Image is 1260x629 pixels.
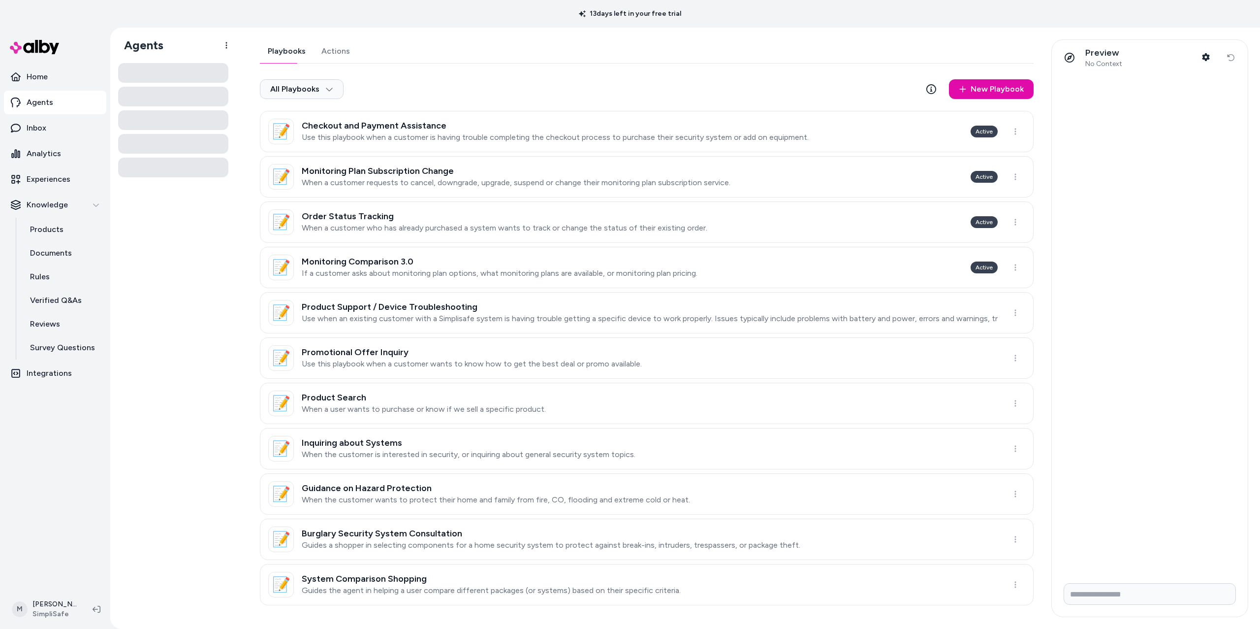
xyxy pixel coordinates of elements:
h3: Product Support / Device Troubleshooting [302,302,998,312]
a: Integrations [4,362,106,385]
h3: System Comparison Shopping [302,574,681,584]
div: 📝 [268,391,294,416]
p: Agents [27,97,53,108]
p: When the customer is interested in security, or inquiring about general security system topics. [302,450,635,460]
h3: Inquiring about Systems [302,438,635,448]
p: Reviews [30,318,60,330]
p: Rules [30,271,50,283]
a: Products [20,218,106,241]
p: When a customer requests to cancel, downgrade, upgrade, suspend or change their monitoring plan s... [302,178,730,188]
button: Playbooks [260,39,314,63]
div: 📝 [268,345,294,371]
a: Documents [20,241,106,265]
div: Active [971,216,998,228]
img: alby Logo [10,40,59,54]
h3: Order Status Tracking [302,211,707,221]
h3: Guidance on Hazard Protection [302,483,690,493]
div: 📝 [268,119,294,144]
button: Knowledge [4,193,106,217]
a: 📝Monitoring Plan Subscription ChangeWhen a customer requests to cancel, downgrade, upgrade, suspe... [260,156,1034,198]
p: Integrations [27,367,72,379]
p: Analytics [27,148,61,160]
h3: Promotional Offer Inquiry [302,347,642,357]
p: Knowledge [27,199,68,211]
a: 📝Order Status TrackingWhen a customer who has already purchased a system wants to track or change... [260,201,1034,243]
p: When a customer who has already purchased a system wants to track or change the status of their e... [302,223,707,233]
a: 📝Promotional Offer InquiryUse this playbook when a customer wants to know how to get the best dea... [260,337,1034,379]
span: No Context [1085,60,1122,68]
p: Use this playbook when a customer is having trouble completing the checkout process to purchase t... [302,132,809,142]
h3: Burglary Security System Consultation [302,529,800,538]
div: 📝 [268,436,294,462]
p: Guides a shopper in selecting components for a home security system to protect against break-ins,... [302,540,800,550]
a: 📝Product SearchWhen a user wants to purchase or know if we sell a specific product. [260,383,1034,424]
a: 📝Monitoring Comparison 3.0If a customer asks about monitoring plan options, what monitoring plans... [260,247,1034,288]
a: 📝Inquiring about SystemsWhen the customer is interested in security, or inquiring about general s... [260,428,1034,469]
p: 13 days left in your free trial [573,9,687,19]
div: 📝 [268,572,294,597]
h3: Product Search [302,393,546,402]
button: Actions [314,39,358,63]
p: Documents [30,247,72,259]
p: Inbox [27,122,46,134]
a: Reviews [20,312,106,336]
p: Use when an existing customer with a Simplisafe system is having trouble getting a specific devic... [302,314,998,324]
a: Home [4,65,106,89]
p: Home [27,71,48,83]
a: Survey Questions [20,336,106,360]
p: Experiences [27,173,70,185]
h3: Monitoring Plan Subscription Change [302,166,730,176]
div: 📝 [268,481,294,507]
a: Verified Q&As [20,289,106,312]
a: 📝System Comparison ShoppingGuides the agent in helping a user compare different packages (or syst... [260,564,1034,605]
p: Guides the agent in helping a user compare different packages (or systems) based on their specifi... [302,586,681,596]
span: All Playbooks [270,84,333,94]
p: When the customer wants to protect their home and family from fire, CO, flooding and extreme cold... [302,495,690,505]
h3: Checkout and Payment Assistance [302,121,809,131]
a: Analytics [4,142,106,166]
a: Agents [4,91,106,114]
a: Experiences [4,167,106,191]
a: New Playbook [949,79,1034,99]
span: M [12,601,28,617]
p: When a user wants to purchase or know if we sell a specific product. [302,404,546,414]
a: 📝Guidance on Hazard ProtectionWhen the customer wants to protect their home and family from fire,... [260,473,1034,515]
div: 📝 [268,255,294,280]
span: SimpliSafe [32,609,77,619]
p: Verified Q&As [30,295,82,306]
a: Inbox [4,116,106,140]
p: Preview [1085,47,1122,59]
a: 📝Checkout and Payment AssistanceUse this playbook when a customer is having trouble completing th... [260,111,1034,152]
div: 📝 [268,527,294,552]
div: 📝 [268,300,294,326]
a: 📝Burglary Security System ConsultationGuides a shopper in selecting components for a home securit... [260,519,1034,560]
p: If a customer asks about monitoring plan options, what monitoring plans are available, or monitor... [302,268,697,278]
div: 📝 [268,209,294,235]
a: 📝Product Support / Device TroubleshootingUse when an existing customer with a Simplisafe system i... [260,292,1034,333]
div: Active [971,171,998,183]
p: Use this playbook when a customer wants to know how to get the best deal or promo available. [302,359,642,369]
h3: Monitoring Comparison 3.0 [302,257,697,266]
button: All Playbooks [260,79,344,99]
p: Survey Questions [30,342,95,354]
a: Rules [20,265,106,289]
button: M[PERSON_NAME]SimpliSafe [6,594,85,625]
div: Active [971,126,998,137]
div: Active [971,262,998,273]
input: Write your prompt here [1064,583,1236,605]
h1: Agents [116,38,163,53]
div: 📝 [268,164,294,190]
p: Products [30,224,63,235]
p: [PERSON_NAME] [32,599,77,609]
